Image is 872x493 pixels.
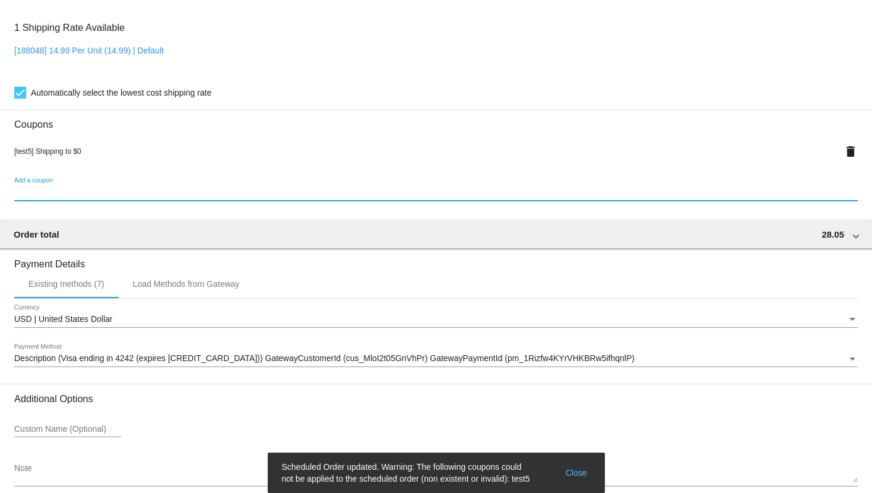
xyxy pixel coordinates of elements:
h3: Additional Options [14,393,858,404]
button: Close [562,461,591,485]
simple-snack-bar: Scheduled Order updated. Warning: The following coupons could not be applied to the scheduled ord... [282,461,591,485]
span: USD | United States Dollar [14,314,112,324]
a: [188048] 14.99 Per Unit (14.99) | Default [14,46,164,55]
h3: Coupons [14,110,858,130]
h3: 1 Shipping Rate Available [14,15,125,40]
input: Add a coupon [14,188,858,197]
h3: Payment Details [14,249,858,270]
div: Load Methods from Gateway [133,279,240,289]
span: Description (Visa ending in 4242 (expires [CREDIT_CARD_DATA])) GatewayCustomerId (cus_MloI2t05GnV... [14,353,635,363]
span: [test5] Shipping to $0 [14,147,81,156]
mat-select: Payment Method [14,354,858,364]
mat-icon: delete [844,144,858,159]
span: Order total [14,229,59,239]
mat-select: Currency [14,315,858,324]
div: Existing methods (7) [28,279,104,289]
span: Automatically select the lowest cost shipping rate [31,86,211,100]
span: 28.05 [822,229,844,239]
input: Custom Name (Optional) [14,425,121,434]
